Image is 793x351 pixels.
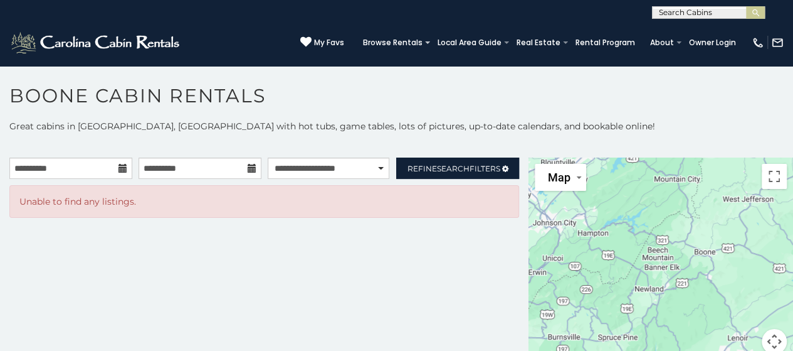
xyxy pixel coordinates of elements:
img: mail-regular-white.png [771,36,784,49]
button: Toggle fullscreen view [762,164,787,189]
p: Unable to find any listings. [19,195,509,208]
a: Local Area Guide [431,34,508,51]
img: White-1-2.png [9,30,183,55]
a: Rental Program [569,34,641,51]
button: Change map style [535,164,586,191]
span: Refine Filters [407,164,500,173]
img: phone-regular-white.png [752,36,764,49]
span: Search [437,164,470,173]
span: My Favs [314,37,344,48]
a: My Favs [300,36,344,49]
a: Browse Rentals [357,34,429,51]
a: Real Estate [510,34,567,51]
a: About [644,34,680,51]
a: Owner Login [683,34,742,51]
a: RefineSearchFilters [396,158,519,179]
span: Map [547,171,570,184]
